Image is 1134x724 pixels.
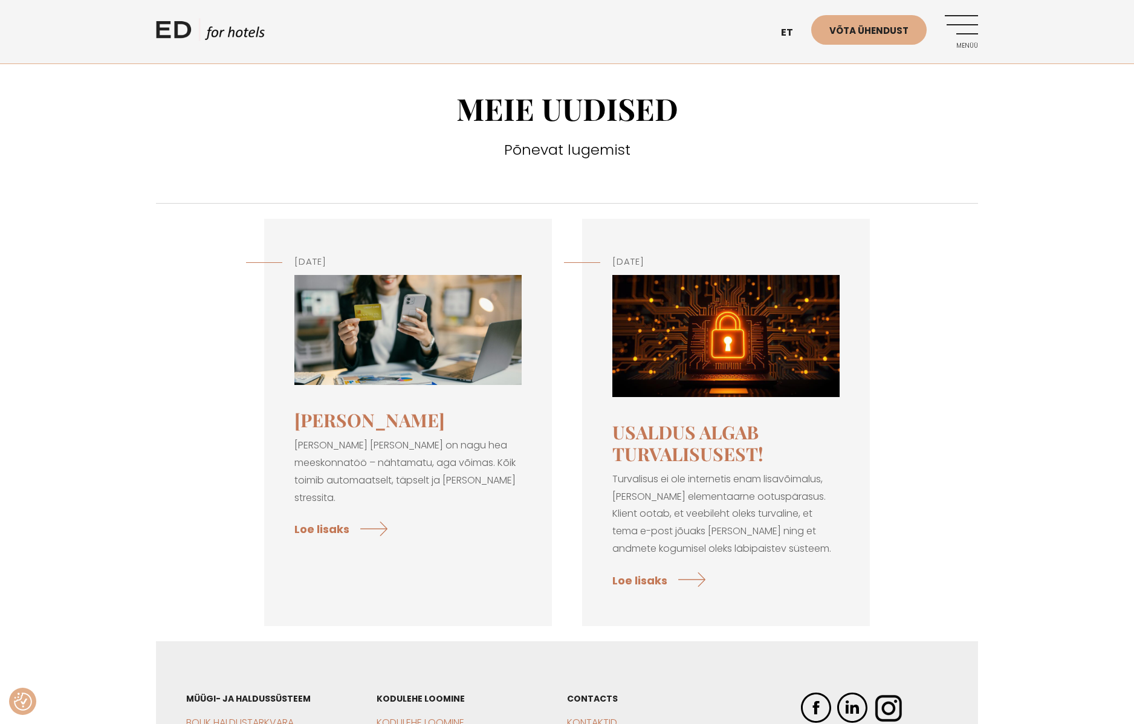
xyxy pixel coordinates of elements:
[377,693,525,705] h3: Kodulehe loomine
[873,693,904,723] img: ED Hotels Instagram
[775,18,811,48] a: et
[612,420,763,466] a: Usaldus algab turvalisusest!
[14,693,32,711] button: Nõusolekueelistused
[567,693,715,705] h3: CONTACTS
[294,255,522,269] h5: [DATE]
[294,512,392,545] a: Loe lisaks
[14,693,32,711] img: Revisit consent button
[156,139,978,161] h3: Põnevat lugemist
[156,18,265,48] a: ED HOTELS
[801,693,831,723] img: ED Hotels Facebook
[186,693,334,705] h3: Müügi- ja haldussüsteem
[837,693,867,723] img: ED Hotels LinkedIn
[156,91,978,127] h1: MEIE UUDISED
[612,255,840,269] h5: [DATE]
[612,564,710,596] a: Loe lisaks
[294,408,445,432] a: [PERSON_NAME]
[612,471,840,558] p: Turvalisus ei ole internetis enam lisavõimalus, [PERSON_NAME] elementaarne ootuspärasus. Klient o...
[294,437,522,506] p: [PERSON_NAME] [PERSON_NAME] on nagu hea meeskonnatöö – nähtamatu, aga võimas. Kõik toimib automaa...
[945,15,978,48] a: Menüü
[945,42,978,50] span: Menüü
[811,15,927,45] a: Võta ühendust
